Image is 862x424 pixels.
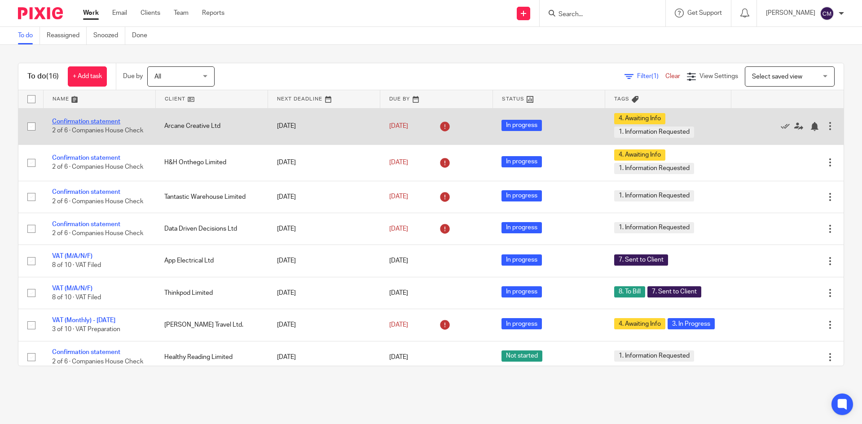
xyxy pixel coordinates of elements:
a: Reports [202,9,224,17]
span: All [154,74,161,80]
span: Tags [614,96,629,101]
td: App Electrical Ltd [155,245,268,277]
td: [DATE] [268,309,380,341]
td: Arcane Creative Ltd [155,108,268,144]
span: 1. Information Requested [614,127,694,138]
td: Healthy Reading Limited [155,341,268,373]
p: [PERSON_NAME] [766,9,815,17]
a: Confirmation statement [52,155,120,161]
span: [DATE] [389,194,408,200]
span: 3. In Progress [668,318,715,329]
span: (16) [46,73,59,80]
td: [DATE] [268,277,380,309]
a: To do [18,27,40,44]
span: 2 of 6 · Companies House Check [52,230,143,236]
td: [DATE] [268,181,380,213]
a: Email [112,9,127,17]
a: Confirmation statement [52,189,120,195]
span: Not started [501,350,542,362]
span: 8. To Bill [614,286,645,297]
span: In progress [501,254,542,266]
a: VAT (M/A/N/F) [52,285,92,292]
span: 1. Information Requested [614,350,694,362]
span: 2 of 6 · Companies House Check [52,164,143,170]
span: (1) [651,73,659,79]
span: View Settings [699,73,738,79]
a: Confirmation statement [52,221,120,227]
span: 1. Information Requested [614,222,694,233]
a: Confirmation statement [52,118,120,125]
span: In progress [501,156,542,167]
a: Snoozed [93,27,125,44]
span: 2 of 6 · Companies House Check [52,358,143,365]
span: Select saved view [752,74,802,80]
span: 7. Sent to Client [614,254,668,266]
a: VAT (M/A/N/F) [52,253,92,259]
span: 7. Sent to Client [647,286,701,297]
span: [DATE] [389,322,408,328]
span: In progress [501,222,542,233]
input: Search [558,11,638,19]
td: [PERSON_NAME] Travel Ltd. [155,309,268,341]
span: 8 of 10 · VAT Filed [52,294,101,301]
span: In progress [501,286,542,297]
span: In progress [501,120,542,131]
a: Reassigned [47,27,87,44]
span: [DATE] [389,123,408,129]
h1: To do [27,72,59,81]
a: + Add task [68,66,107,87]
td: [DATE] [268,108,380,144]
span: 1. Information Requested [614,163,694,174]
td: H&H Onthego Limited [155,144,268,181]
td: [DATE] [268,144,380,181]
td: [DATE] [268,341,380,373]
td: [DATE] [268,213,380,245]
a: Done [132,27,154,44]
span: Get Support [687,10,722,16]
a: Work [83,9,99,17]
a: Mark as done [781,122,794,131]
span: 4. Awaiting Info [614,318,665,329]
span: 4. Awaiting Info [614,113,665,124]
a: Clear [665,73,680,79]
td: Thinkpod Limited [155,277,268,309]
td: Tantastic Warehouse Limited [155,181,268,213]
a: Clients [141,9,160,17]
span: Filter [637,73,665,79]
span: [DATE] [389,290,408,296]
span: 3 of 10 · VAT Preparation [52,327,120,333]
span: 2 of 6 · Companies House Check [52,198,143,205]
span: [DATE] [389,354,408,360]
a: Confirmation statement [52,349,120,355]
span: In progress [501,318,542,329]
span: In progress [501,190,542,201]
span: [DATE] [389,258,408,264]
a: Team [174,9,189,17]
span: 2 of 6 · Companies House Check [52,128,143,134]
span: 1. Information Requested [614,190,694,201]
td: Data Driven Decisions Ltd [155,213,268,245]
span: 4. Awaiting Info [614,149,665,161]
img: svg%3E [820,6,834,21]
td: [DATE] [268,245,380,277]
img: Pixie [18,7,63,19]
span: 8 of 10 · VAT Filed [52,262,101,269]
p: Due by [123,72,143,81]
a: VAT (Monthly) - [DATE] [52,317,115,323]
span: [DATE] [389,226,408,232]
span: [DATE] [389,159,408,166]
